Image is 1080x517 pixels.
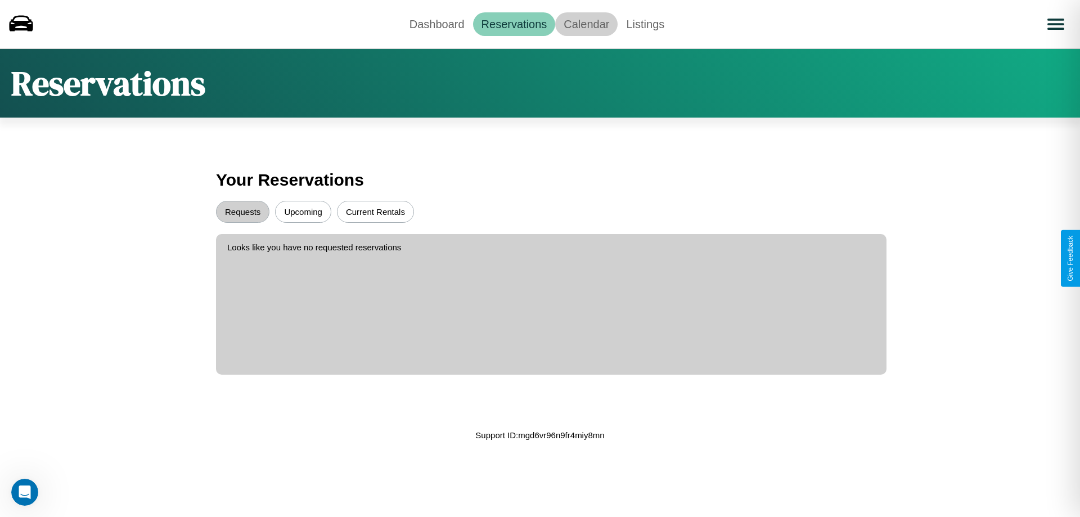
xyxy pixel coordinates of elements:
[618,12,673,36] a: Listings
[216,165,864,195] h3: Your Reservations
[401,12,473,36] a: Dashboard
[216,201,269,223] button: Requests
[11,60,205,106] h1: Reservations
[555,12,618,36] a: Calendar
[11,479,38,506] iframe: Intercom live chat
[1040,8,1072,40] button: Open menu
[275,201,331,223] button: Upcoming
[473,12,556,36] a: Reservations
[1066,236,1074,281] div: Give Feedback
[227,240,875,255] p: Looks like you have no requested reservations
[475,428,604,443] p: Support ID: mgd6vr96n9fr4miy8mn
[337,201,414,223] button: Current Rentals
